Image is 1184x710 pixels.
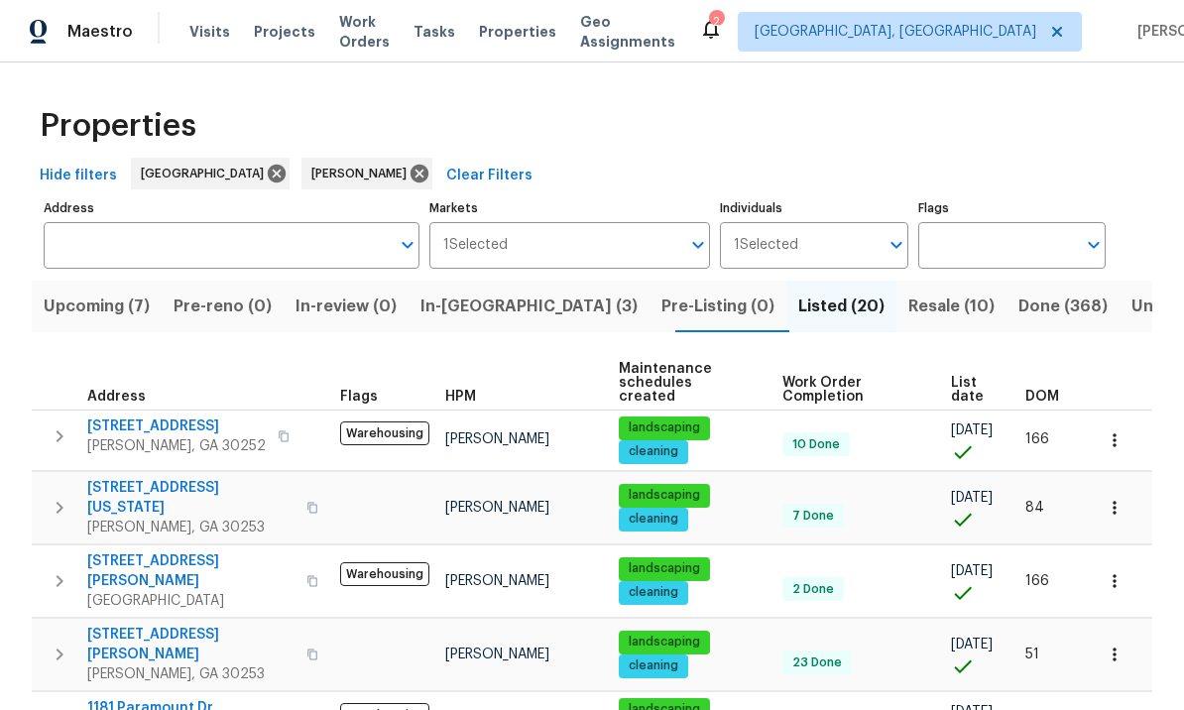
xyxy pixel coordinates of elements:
[883,231,910,259] button: Open
[1025,648,1039,661] span: 51
[621,657,686,674] span: cleaning
[798,293,885,320] span: Listed (20)
[621,584,686,601] span: cleaning
[479,22,556,42] span: Properties
[445,432,549,446] span: [PERSON_NAME]
[621,511,686,528] span: cleaning
[1018,293,1108,320] span: Done (368)
[296,293,397,320] span: In-review (0)
[87,390,146,404] span: Address
[87,625,295,664] span: [STREET_ADDRESS][PERSON_NAME]
[1025,432,1049,446] span: 166
[174,293,272,320] span: Pre-reno (0)
[580,12,675,52] span: Geo Assignments
[619,362,749,404] span: Maintenance schedules created
[131,158,290,189] div: [GEOGRAPHIC_DATA]
[784,436,848,453] span: 10 Done
[414,25,455,39] span: Tasks
[189,22,230,42] span: Visits
[87,518,295,537] span: [PERSON_NAME], GA 30253
[621,487,708,504] span: landscaping
[446,164,533,188] span: Clear Filters
[621,419,708,436] span: landscaping
[445,574,549,588] span: [PERSON_NAME]
[621,634,708,651] span: landscaping
[951,423,993,437] span: [DATE]
[951,376,992,404] span: List date
[40,116,196,136] span: Properties
[339,12,390,52] span: Work Orders
[784,508,842,525] span: 7 Done
[951,491,993,505] span: [DATE]
[684,231,712,259] button: Open
[67,22,133,42] span: Maestro
[918,202,1106,214] label: Flags
[1080,231,1108,259] button: Open
[87,591,295,611] span: [GEOGRAPHIC_DATA]
[87,478,295,518] span: [STREET_ADDRESS][US_STATE]
[87,416,266,436] span: [STREET_ADDRESS]
[429,202,711,214] label: Markets
[621,443,686,460] span: cleaning
[951,638,993,651] span: [DATE]
[340,390,378,404] span: Flags
[782,376,918,404] span: Work Order Completion
[443,237,508,254] span: 1 Selected
[87,551,295,591] span: [STREET_ADDRESS][PERSON_NAME]
[734,237,798,254] span: 1 Selected
[1025,501,1044,515] span: 84
[420,293,638,320] span: In-[GEOGRAPHIC_DATA] (3)
[621,560,708,577] span: landscaping
[340,562,429,586] span: Warehousing
[438,158,540,194] button: Clear Filters
[87,664,295,684] span: [PERSON_NAME], GA 30253
[340,421,429,445] span: Warehousing
[301,158,432,189] div: [PERSON_NAME]
[445,390,476,404] span: HPM
[661,293,774,320] span: Pre-Listing (0)
[784,581,842,598] span: 2 Done
[1025,574,1049,588] span: 166
[709,12,723,32] div: 2
[32,158,125,194] button: Hide filters
[311,164,414,183] span: [PERSON_NAME]
[755,22,1036,42] span: [GEOGRAPHIC_DATA], [GEOGRAPHIC_DATA]
[908,293,995,320] span: Resale (10)
[1025,390,1059,404] span: DOM
[141,164,272,183] span: [GEOGRAPHIC_DATA]
[44,202,419,214] label: Address
[254,22,315,42] span: Projects
[394,231,421,259] button: Open
[445,648,549,661] span: [PERSON_NAME]
[87,436,266,456] span: [PERSON_NAME], GA 30252
[44,293,150,320] span: Upcoming (7)
[720,202,907,214] label: Individuals
[40,164,117,188] span: Hide filters
[784,654,850,671] span: 23 Done
[445,501,549,515] span: [PERSON_NAME]
[951,564,993,578] span: [DATE]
